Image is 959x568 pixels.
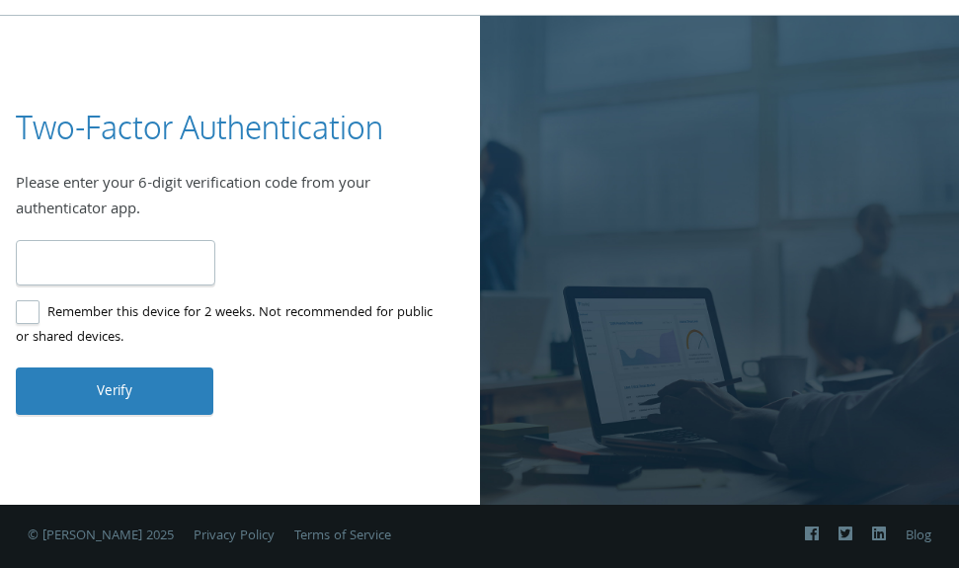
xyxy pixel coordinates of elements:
h3: Two-Factor Authentication [16,106,383,150]
button: Verify [16,367,213,415]
a: Blog [906,526,931,547]
a: Terms of Service [294,526,391,547]
label: Remember this device for 2 weeks. Not recommended for public or shared devices. [16,301,448,351]
div: Please enter your 6-digit verification code from your authenticator app. [16,173,464,223]
span: © [PERSON_NAME] 2025 [28,526,174,547]
a: Privacy Policy [194,526,275,547]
